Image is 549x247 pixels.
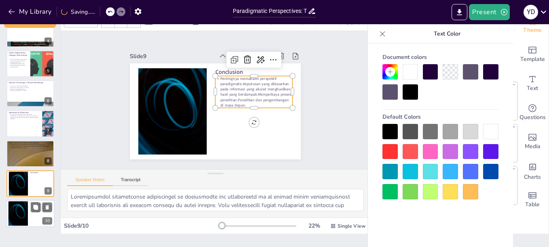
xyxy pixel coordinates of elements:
div: y d [524,5,538,19]
div: 9 [44,187,52,195]
p: Dinamika hubungan antara peneliti dan subjek penelitian.Pengaruh terhadap pengumpulan data.Pertim... [9,59,28,67]
div: 4 [6,20,54,47]
div: 8 [44,157,52,165]
p: Conclusion [215,68,292,76]
p: Conclusion [30,201,52,204]
button: Duplicate Slide [31,203,40,212]
div: Saving...... [61,8,95,16]
div: 7 [6,110,54,137]
div: Get real-time input from your audience [516,98,549,127]
button: Present [469,4,509,20]
button: Transcript [113,177,149,186]
div: Add ready made slides [516,40,549,69]
div: 4 [44,38,52,45]
div: 8 [6,140,54,167]
div: 6 [6,80,54,107]
button: Speaker Notes [67,177,113,186]
p: Important Terminology in Research Methodology [9,82,52,84]
p: Pentingnya memahami perspektif paradigmatis.Keputusan yang didasarkan pada informasi yang akurat ... [30,204,52,213]
textarea: Loremipsumdol sitametconse adipiscingel se doeiusmodte inc utlaboreetd ma al enimad minim veniamq... [67,189,364,211]
div: 5 [6,50,54,77]
div: Add images, graphics, shapes or video [516,127,549,156]
div: 22 % [304,222,324,230]
p: Conclusion [30,172,52,174]
p: Menyesuaikan metodologi dengan pertanyaan penelitian.Menilai kelebihan dan kelemahan.Meningkatkan... [9,114,40,120]
p: Key terms in research methodologies. [9,86,52,87]
div: Document colors [382,50,498,64]
button: My Library [6,5,55,18]
div: Add charts and graphs [516,156,549,185]
p: Implications of terminology on research. [9,87,52,88]
div: 9 [6,170,54,197]
button: Delete Slide [42,203,52,212]
button: Export to PowerPoint [452,4,467,20]
p: Enhancing methodological rigor. [9,88,52,90]
div: Add a table [516,185,549,214]
span: Media [525,142,541,151]
div: 7 [44,128,52,135]
span: Future Directions in Research Methodology [9,142,39,144]
div: 5 [44,67,52,75]
div: Change the overall theme [516,11,549,40]
span: Charts [524,173,541,182]
div: 10 [42,218,52,225]
span: Single View [338,223,365,229]
p: Aspek Paradigmatik dan Hubungan Peneliti-Subjek [9,52,28,56]
span: Table [525,200,540,209]
span: Theme [523,26,542,35]
div: Add text boxes [516,69,549,98]
p: Navigating complexities of research. [9,90,52,92]
button: y d [524,4,538,20]
div: Slide 9 / 10 [64,222,219,230]
p: Implications for Researchers [9,112,40,114]
span: Template [520,55,545,64]
div: Default Colors [382,110,498,124]
p: Text Color [389,24,505,44]
div: 10 [6,200,55,228]
div: 6 [44,97,52,105]
input: Insert title [233,5,308,17]
div: Slide 9 [130,52,213,60]
span: Peningkatan penggunaan pendekatan campuran.Sifat komplementer dari metodologi.Keluwesan dan kemam... [10,144,49,148]
span: Text [527,84,538,93]
span: Questions [519,113,546,122]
